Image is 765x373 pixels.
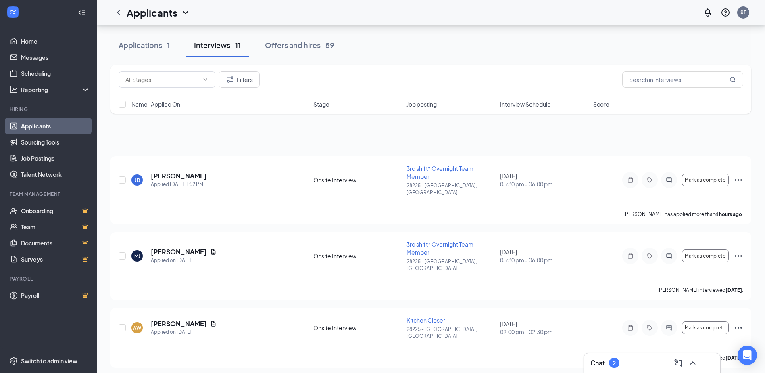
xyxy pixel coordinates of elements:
[590,358,605,367] h3: Chat
[500,256,588,264] span: 05:30 pm - 06:00 pm
[181,8,190,17] svg: ChevronDown
[664,253,674,259] svg: ActiveChat
[682,174,729,186] button: Mark as complete
[202,76,208,83] svg: ChevronDown
[406,165,473,180] span: 3rd shift* Overnight Team Member
[686,356,699,369] button: ChevronUp
[131,100,180,108] span: Name · Applied On
[664,177,674,183] svg: ActiveChat
[673,358,683,368] svg: ComposeMessage
[682,321,729,334] button: Mark as complete
[645,177,655,183] svg: Tag
[725,355,742,361] b: [DATE]
[500,248,588,264] div: [DATE]
[21,357,77,365] div: Switch to admin view
[500,172,588,188] div: [DATE]
[127,6,177,19] h1: Applicants
[313,176,402,184] div: Onsite Interview
[10,106,88,113] div: Hiring
[151,172,207,180] h5: [PERSON_NAME]
[21,203,90,219] a: OnboardingCrown
[406,258,495,272] p: 28225 - [GEOGRAPHIC_DATA], [GEOGRAPHIC_DATA]
[406,182,495,196] p: 28225 - [GEOGRAPHIC_DATA], [GEOGRAPHIC_DATA]
[151,319,207,328] h5: [PERSON_NAME]
[21,166,90,182] a: Talent Network
[10,275,88,282] div: Payroll
[21,65,90,82] a: Scheduling
[740,9,746,16] div: ST
[645,325,655,331] svg: Tag
[10,86,18,94] svg: Analysis
[500,180,588,188] span: 05:30 pm - 06:00 pm
[500,328,588,336] span: 02:00 pm - 02:30 pm
[194,40,241,50] div: Interviews · 11
[151,247,207,256] h5: [PERSON_NAME]
[151,180,207,189] div: Applied [DATE] 1:52 PM
[21,33,90,49] a: Home
[734,323,743,333] svg: Ellipses
[738,346,757,365] div: Open Intercom Messenger
[21,150,90,166] a: Job Postings
[135,177,140,184] div: JB
[210,249,217,255] svg: Document
[702,358,712,368] svg: Minimize
[151,328,217,336] div: Applied on [DATE]
[134,253,140,260] div: MJ
[406,316,445,324] span: Kitchen Closer
[734,175,743,185] svg: Ellipses
[593,100,609,108] span: Score
[21,251,90,267] a: SurveysCrown
[219,71,260,88] button: Filter Filters
[119,40,170,50] div: Applications · 1
[688,358,698,368] svg: ChevronUp
[125,75,199,84] input: All Stages
[151,256,217,264] div: Applied on [DATE]
[682,249,729,262] button: Mark as complete
[313,324,402,332] div: Onsite Interview
[10,191,88,197] div: Team Management
[734,251,743,261] svg: Ellipses
[672,356,685,369] button: ComposeMessage
[406,326,495,339] p: 28225 - [GEOGRAPHIC_DATA], [GEOGRAPHIC_DATA]
[625,325,635,331] svg: Note
[730,76,736,83] svg: MagnifyingGlass
[21,134,90,150] a: Sourcing Tools
[715,211,742,217] b: 4 hours ago
[500,320,588,336] div: [DATE]
[685,177,725,183] span: Mark as complete
[625,177,635,183] svg: Note
[21,118,90,134] a: Applicants
[701,356,714,369] button: Minimize
[685,253,725,259] span: Mark as complete
[21,49,90,65] a: Messages
[623,211,743,218] p: [PERSON_NAME] has applied more than .
[10,357,18,365] svg: Settings
[406,100,437,108] span: Job posting
[500,100,551,108] span: Interview Schedule
[622,71,743,88] input: Search in interviews
[21,86,90,94] div: Reporting
[265,40,334,50] div: Offers and hires · 59
[225,75,235,84] svg: Filter
[685,325,725,331] span: Mark as complete
[613,360,616,367] div: 2
[625,253,635,259] svg: Note
[645,253,655,259] svg: Tag
[406,241,473,256] span: 3rd shift* Overnight Team Member
[313,100,329,108] span: Stage
[313,252,402,260] div: Onsite Interview
[703,8,713,17] svg: Notifications
[721,8,730,17] svg: QuestionInfo
[78,8,86,17] svg: Collapse
[114,8,123,17] svg: ChevronLeft
[133,325,141,331] div: AW
[21,235,90,251] a: DocumentsCrown
[725,287,742,293] b: [DATE]
[664,325,674,331] svg: ActiveChat
[9,8,17,16] svg: WorkstreamLogo
[21,287,90,304] a: PayrollCrown
[21,219,90,235] a: TeamCrown
[657,287,743,293] p: [PERSON_NAME] interviewed .
[210,321,217,327] svg: Document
